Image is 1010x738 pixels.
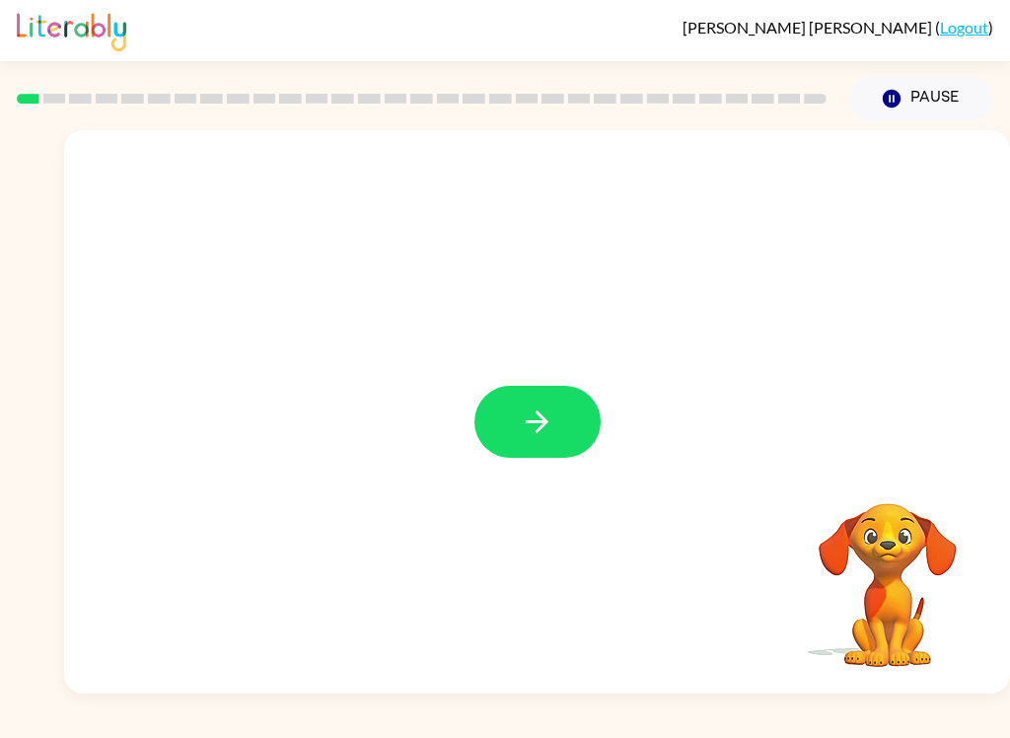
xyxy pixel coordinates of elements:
video: Your browser must support playing .mp4 files to use Literably. Please try using another browser. [789,473,986,670]
button: Pause [850,76,993,121]
a: Logout [940,18,988,37]
img: Literably [17,8,126,51]
span: [PERSON_NAME] [PERSON_NAME] [683,18,935,37]
div: ( ) [683,18,993,37]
